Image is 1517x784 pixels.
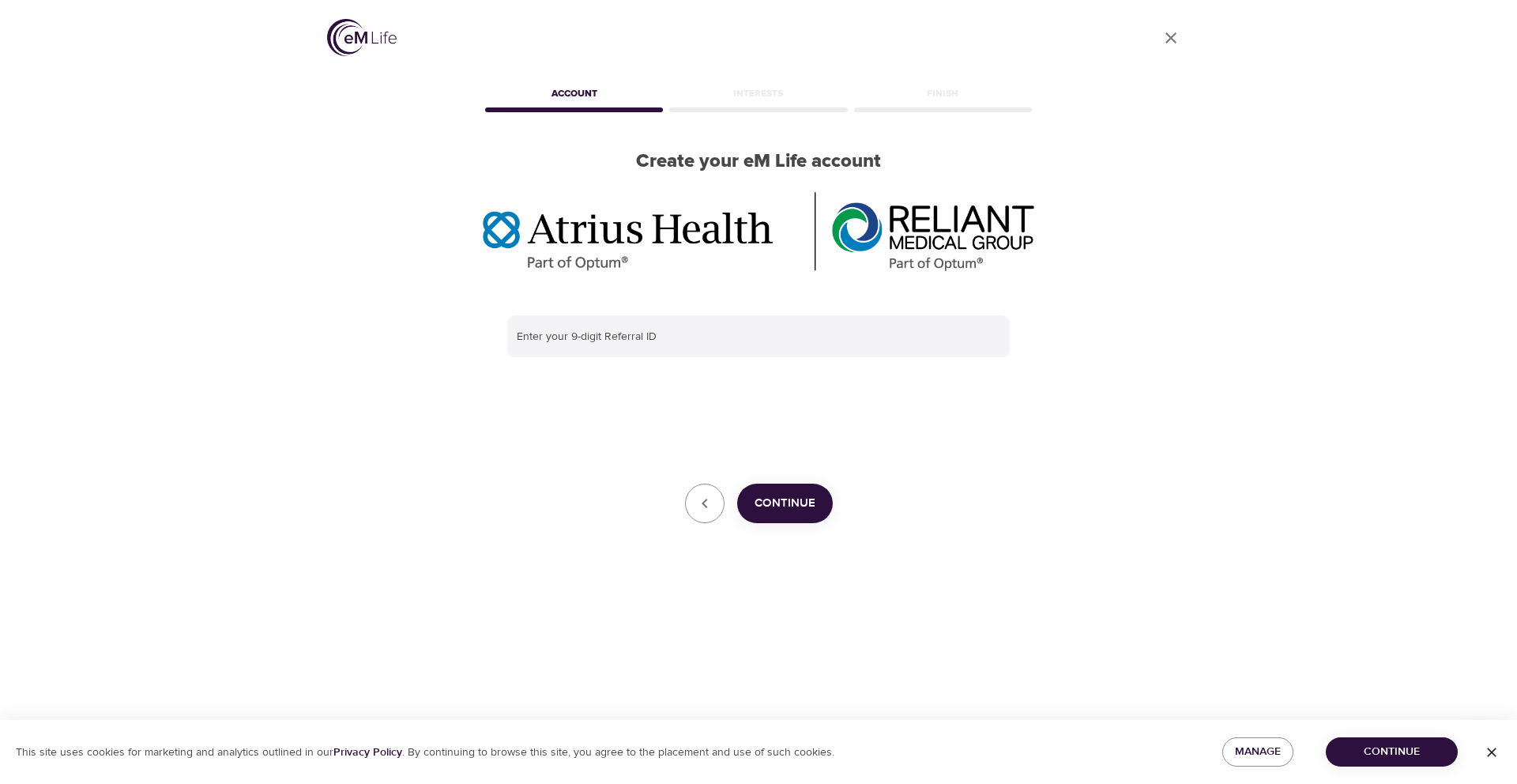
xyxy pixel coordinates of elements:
a: Privacy Policy [333,745,402,759]
button: Continue [737,484,833,523]
span: Continue [1338,742,1445,762]
span: Manage [1235,742,1281,762]
h2: Create your eM Life account [482,150,1035,173]
button: Continue [1326,737,1458,767]
a: close [1152,19,1190,57]
span: Continue [755,493,815,514]
img: logo [327,19,397,56]
img: Optum%20MA_AtriusReliant.png [483,192,1034,271]
button: Manage [1222,737,1293,767]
